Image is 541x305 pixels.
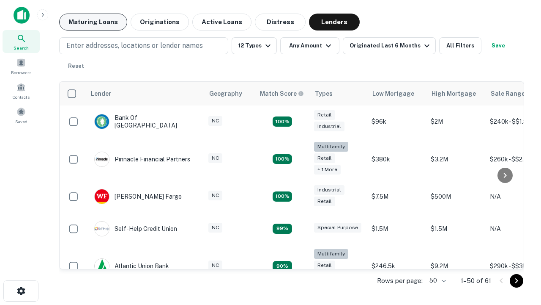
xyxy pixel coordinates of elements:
[314,122,344,131] div: Industrial
[367,245,426,288] td: $246.5k
[426,274,447,287] div: 50
[314,142,348,152] div: Multifamily
[94,221,177,236] div: Self-help Credit Union
[91,89,111,99] div: Lender
[208,191,222,200] div: NC
[426,82,486,105] th: High Mortgage
[273,154,292,164] div: Matching Properties: 20, hasApolloMatch: undefined
[310,82,367,105] th: Types
[314,197,335,206] div: Retail
[260,89,302,98] h6: Match Score
[209,89,242,99] div: Geography
[260,89,304,98] div: Capitalize uses an advanced AI algorithm to match your search with the best lender. The match sco...
[95,222,109,236] img: picture
[232,37,277,54] button: 12 Types
[426,213,486,245] td: $1.5M
[485,37,512,54] button: Save your search to get updates of matches that match your search criteria.
[314,165,341,175] div: + 1 more
[11,69,31,76] span: Borrowers
[426,105,486,138] td: $2M
[255,82,310,105] th: Capitalize uses an advanced AI algorithm to match your search with the best lender. The match sco...
[273,224,292,234] div: Matching Properties: 11, hasApolloMatch: undefined
[13,94,30,100] span: Contacts
[372,89,414,99] div: Low Mortgage
[314,153,335,163] div: Retail
[367,213,426,245] td: $1.5M
[273,191,292,202] div: Matching Properties: 14, hasApolloMatch: undefined
[426,138,486,180] td: $3.2M
[255,14,306,30] button: Distress
[63,58,90,75] button: Reset
[510,274,523,288] button: Go to next page
[314,110,335,120] div: Retail
[309,14,360,30] button: Lenders
[3,104,40,127] a: Saved
[273,116,292,127] div: Matching Properties: 15, hasApolloMatch: undefined
[208,223,222,233] div: NC
[95,152,109,166] img: picture
[343,37,436,54] button: Originated Last 6 Months
[499,210,541,251] iframe: Chat Widget
[3,79,40,102] a: Contacts
[315,89,333,99] div: Types
[314,249,348,259] div: Multifamily
[461,276,491,286] p: 1–50 of 61
[131,14,189,30] button: Originations
[350,41,432,51] div: Originated Last 6 Months
[204,82,255,105] th: Geography
[94,189,182,204] div: [PERSON_NAME] Fargo
[14,44,29,51] span: Search
[367,138,426,180] td: $380k
[273,261,292,271] div: Matching Properties: 10, hasApolloMatch: undefined
[314,261,335,270] div: Retail
[208,261,222,270] div: NC
[94,258,169,274] div: Atlantic Union Bank
[439,37,481,54] button: All Filters
[95,114,109,129] img: picture
[377,276,423,286] p: Rows per page:
[192,14,251,30] button: Active Loans
[15,118,27,125] span: Saved
[432,89,476,99] div: High Mortgage
[59,14,127,30] button: Maturing Loans
[426,245,486,288] td: $9.2M
[3,55,40,78] a: Borrowers
[94,114,196,129] div: Bank Of [GEOGRAPHIC_DATA]
[86,82,204,105] th: Lender
[94,152,190,167] div: Pinnacle Financial Partners
[59,37,228,54] button: Enter addresses, locations or lender names
[14,7,30,24] img: capitalize-icon.png
[208,153,222,163] div: NC
[426,180,486,213] td: $500M
[95,189,109,204] img: picture
[367,105,426,138] td: $96k
[491,89,525,99] div: Sale Range
[95,259,109,273] img: picture
[280,37,339,54] button: Any Amount
[3,30,40,53] a: Search
[314,185,344,195] div: Industrial
[314,223,361,233] div: Special Purpose
[208,116,222,126] div: NC
[367,180,426,213] td: $7.5M
[66,41,203,51] p: Enter addresses, locations or lender names
[367,82,426,105] th: Low Mortgage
